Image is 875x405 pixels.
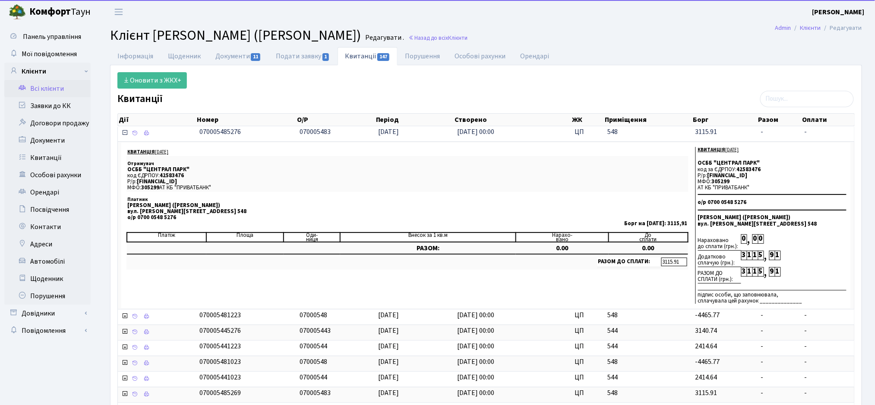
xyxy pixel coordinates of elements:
[758,267,764,277] div: 5
[737,166,761,173] span: 42583476
[805,373,851,383] span: -
[769,251,775,260] div: 9
[127,209,688,214] p: вул. [PERSON_NAME][STREET_ADDRESS] 548
[800,23,821,32] a: Клієнти
[4,253,91,270] a: Автомобілі
[199,127,241,137] span: 070005485276
[199,310,241,320] span: 070005481223
[4,97,91,115] a: Заявки до КК
[761,357,763,367] span: -
[698,234,741,251] div: Нараховано до сплати (грн.):
[457,127,494,137] span: [DATE] 00:00
[300,341,327,351] span: 07000544
[379,373,399,382] span: [DATE]
[741,267,747,277] div: 3
[4,115,91,132] a: Договори продажу
[513,47,556,65] a: Орендарі
[340,242,516,254] td: РАЗОМ:
[340,233,516,242] td: Внесок за 1 кв.м
[457,341,494,351] span: [DATE] 00:00
[747,234,752,244] div: ,
[775,267,780,277] div: 1
[199,373,241,382] span: 070005441023
[4,236,91,253] a: Адреси
[758,114,802,126] th: Разом
[761,388,763,398] span: -
[761,341,763,351] span: -
[758,251,764,260] div: 5
[747,267,752,277] div: 1
[457,310,494,320] span: [DATE] 00:00
[4,184,91,201] a: Орендарі
[110,47,161,65] a: Інформація
[196,114,296,126] th: Номер
[300,357,327,367] span: 07000548
[575,373,600,383] span: ЦП
[23,32,81,41] span: Панель управління
[607,373,688,383] span: 544
[752,234,758,244] div: 0
[127,233,206,242] td: Платіж
[379,326,399,335] span: [DATE]
[4,270,91,287] a: Щоденник
[9,3,26,21] img: logo.png
[695,388,717,398] span: 3115.91
[300,326,331,335] span: 070005443
[108,5,130,19] button: Переключити навігацію
[300,127,331,137] span: 070005483
[661,258,687,266] td: 3115.91
[127,157,688,166] p: Отримувач
[607,341,688,351] span: 544
[127,185,688,191] p: МФО: АТ КБ "ПРИВАТБАНК"
[695,310,720,320] span: -4465.77
[338,47,398,65] a: Квитанції
[747,251,752,260] div: 1
[127,149,688,155] p: [DATE]
[575,127,600,137] span: ЦП
[379,388,399,398] span: [DATE]
[752,251,758,260] div: 1
[575,388,600,398] span: ЦП
[698,179,847,185] div: МФО:
[300,388,331,398] span: 070005483
[137,178,177,185] span: [FINANCIAL_ID]
[4,80,91,97] a: Всі клієнти
[692,114,758,126] th: Борг
[695,341,717,351] span: 2414.64
[363,34,404,42] small: Редагувати .
[698,160,847,166] div: ОСББ "ЦЕНТРАЛ ПАРК"
[698,147,726,153] b: КВИТАНЦІЯ
[760,91,854,107] input: Пошук...
[199,357,241,367] span: 070005481023
[127,215,688,220] p: о/р 0700 0548 5276
[764,267,769,277] div: ,
[516,242,608,254] td: 0.00
[127,149,155,155] b: КВИТАНЦІЯ
[516,233,608,242] td: Нарахо- вано
[127,167,688,172] p: ОСББ "ЦЕНТРАЛ ПАРК"
[805,326,851,336] span: -
[607,310,688,320] span: 548
[4,218,91,236] a: Контакти
[698,221,847,234] div: вул. [PERSON_NAME][STREET_ADDRESS] 548
[206,233,284,242] td: Площа
[775,23,791,32] a: Admin
[775,251,780,260] div: 1
[761,373,763,382] span: -
[300,310,327,320] span: 07000548
[805,310,851,320] span: -
[805,357,851,367] span: -
[208,47,269,65] a: Документи
[575,341,600,351] span: ЦП
[695,127,717,137] span: 3115.91
[4,201,91,218] a: Посвідчення
[604,114,692,126] th: Приміщення
[575,326,600,336] span: ЦП
[741,251,747,260] div: 3
[117,72,187,89] a: Оновити з ЖКХ+
[812,7,865,17] a: [PERSON_NAME]
[607,357,688,367] span: 548
[118,114,196,126] th: Дії
[698,290,847,304] div: підпис особи, що заповнювала, сплачувала цей рахунок ______________
[300,373,327,382] span: 07000544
